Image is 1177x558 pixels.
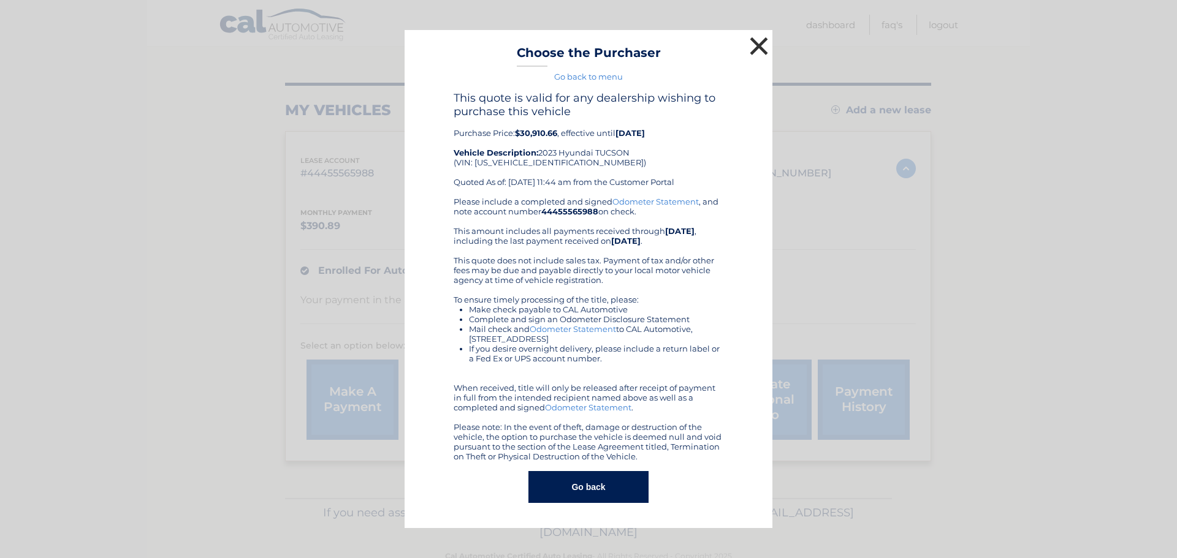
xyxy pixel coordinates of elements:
li: Complete and sign an Odometer Disclosure Statement [469,314,723,324]
li: If you desire overnight delivery, please include a return label or a Fed Ex or UPS account number. [469,344,723,363]
b: [DATE] [611,236,641,246]
li: Make check payable to CAL Automotive [469,304,723,314]
h3: Choose the Purchaser [517,45,661,67]
a: Odometer Statement [545,402,631,412]
h4: This quote is valid for any dealership wishing to purchase this vehicle [454,91,723,118]
b: [DATE] [665,226,695,236]
button: Go back [528,471,648,503]
b: $30,910.66 [515,128,557,138]
strong: Vehicle Description: [454,148,538,157]
div: Purchase Price: , effective until 2023 Hyundai TUCSON (VIN: [US_VEHICLE_IDENTIFICATION_NUMBER]) Q... [454,91,723,197]
b: [DATE] [615,128,645,138]
div: Please include a completed and signed , and note account number on check. This amount includes al... [454,197,723,461]
li: Mail check and to CAL Automotive, [STREET_ADDRESS] [469,324,723,344]
a: Go back to menu [554,72,623,81]
a: Odometer Statement [530,324,616,334]
b: 44455565988 [541,206,598,216]
a: Odometer Statement [612,197,699,206]
button: × [747,34,771,58]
